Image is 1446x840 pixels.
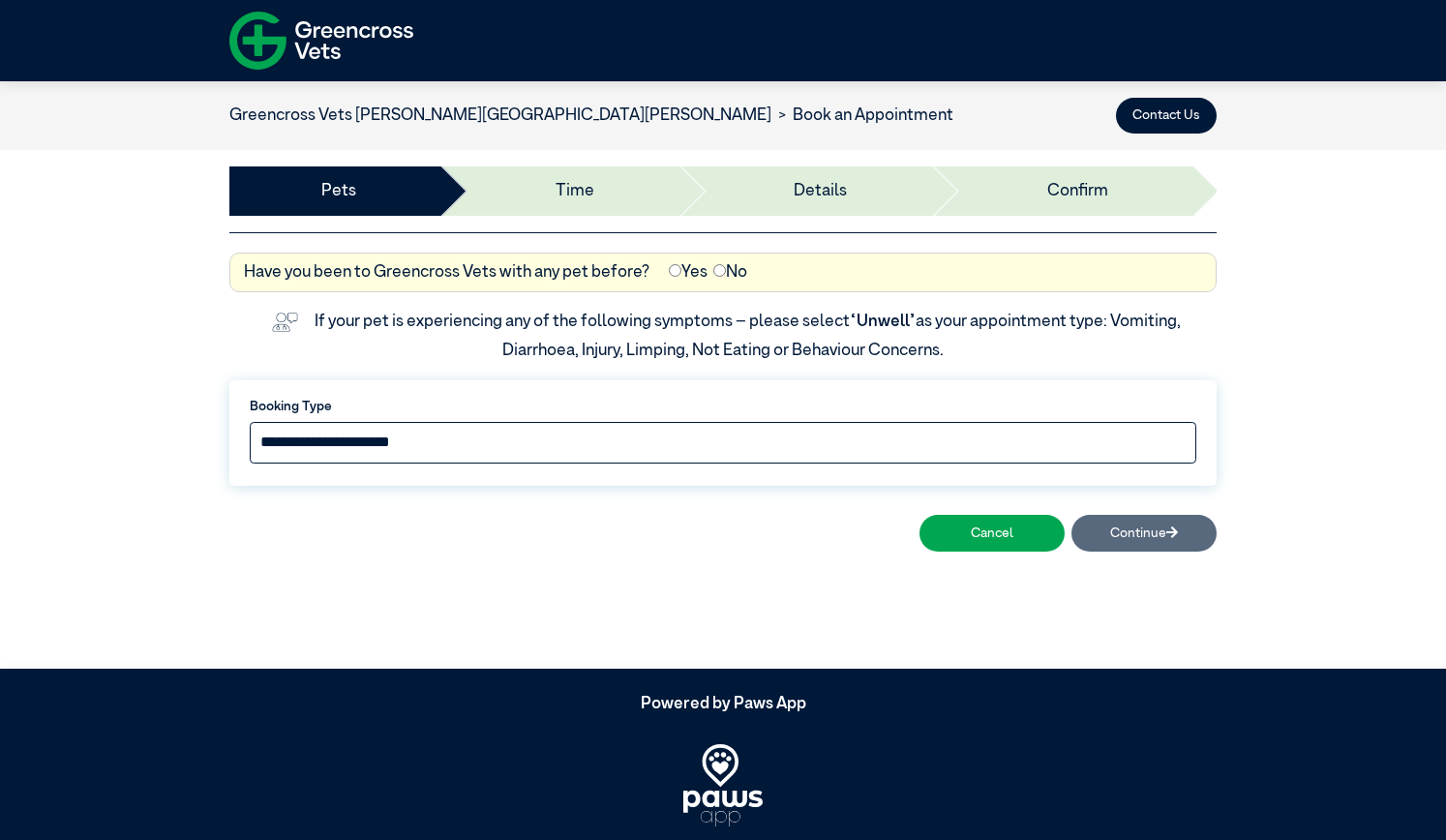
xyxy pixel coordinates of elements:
button: Contact Us [1116,98,1217,134]
li: Book an Appointment [771,104,953,129]
label: No [713,260,747,285]
h5: Powered by Paws App [229,695,1217,714]
img: f-logo [229,5,413,76]
nav: breadcrumb [229,104,953,129]
a: Pets [321,179,356,204]
label: Yes [669,260,708,285]
label: Have you been to Greencross Vets with any pet before? [244,260,649,285]
span: “Unwell” [850,314,916,330]
a: Greencross Vets [PERSON_NAME][GEOGRAPHIC_DATA][PERSON_NAME] [229,107,771,124]
img: PawsApp [683,744,763,826]
input: Yes [669,264,681,277]
img: vet [265,306,305,339]
label: Booking Type [250,397,1196,416]
button: Cancel [919,515,1065,551]
label: If your pet is experiencing any of the following symptoms – please select as your appointment typ... [315,314,1184,359]
input: No [713,264,726,277]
